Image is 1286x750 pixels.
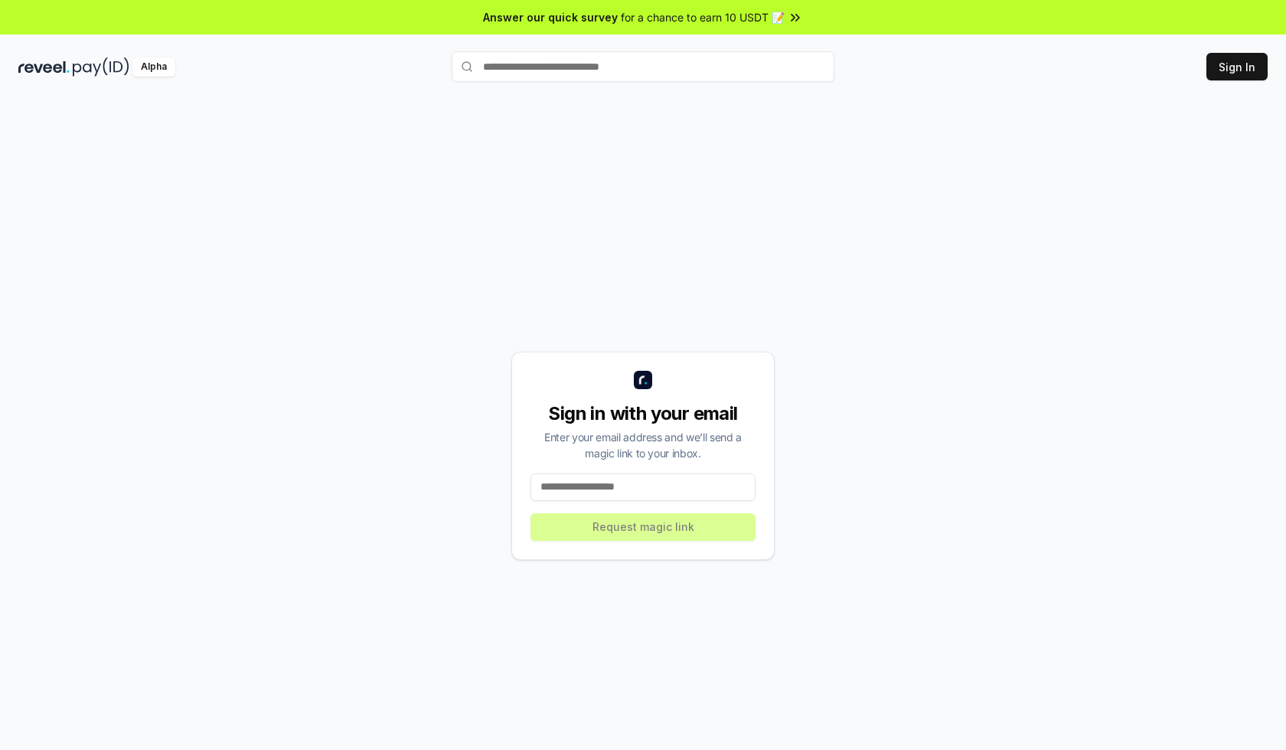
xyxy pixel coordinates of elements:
[530,401,756,426] div: Sign in with your email
[73,57,129,77] img: pay_id
[530,429,756,461] div: Enter your email address and we’ll send a magic link to your inbox.
[132,57,175,77] div: Alpha
[1206,53,1268,80] button: Sign In
[621,9,785,25] span: for a chance to earn 10 USDT 📝
[634,371,652,389] img: logo_small
[483,9,618,25] span: Answer our quick survey
[18,57,70,77] img: reveel_dark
